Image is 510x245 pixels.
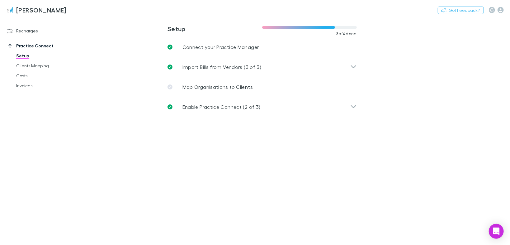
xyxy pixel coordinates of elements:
[10,51,82,61] a: Setup
[168,25,262,32] h3: Setup
[336,31,357,36] span: 3 of 4 done
[10,61,82,71] a: Clients Mapping
[163,97,362,117] div: Enable Practice Connect (2 of 3)
[10,81,82,91] a: Invoices
[10,71,82,81] a: Costs
[163,57,362,77] div: Import Bills from Vendors (3 of 3)
[182,63,262,71] p: Import Bills from Vendors (3 of 3)
[1,26,82,36] a: Recharges
[438,7,484,14] button: Got Feedback?
[163,37,362,57] a: Connect your Practice Manager
[182,83,253,91] p: Map Organisations to Clients
[182,43,259,51] p: Connect your Practice Manager
[6,6,14,14] img: Sinclair Wilson's Logo
[2,2,70,17] a: [PERSON_NAME]
[182,103,261,111] p: Enable Practice Connect (2 of 3)
[16,6,66,14] h3: [PERSON_NAME]
[489,224,504,239] div: Open Intercom Messenger
[1,41,82,51] a: Practice Connect
[163,77,362,97] a: Map Organisations to Clients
